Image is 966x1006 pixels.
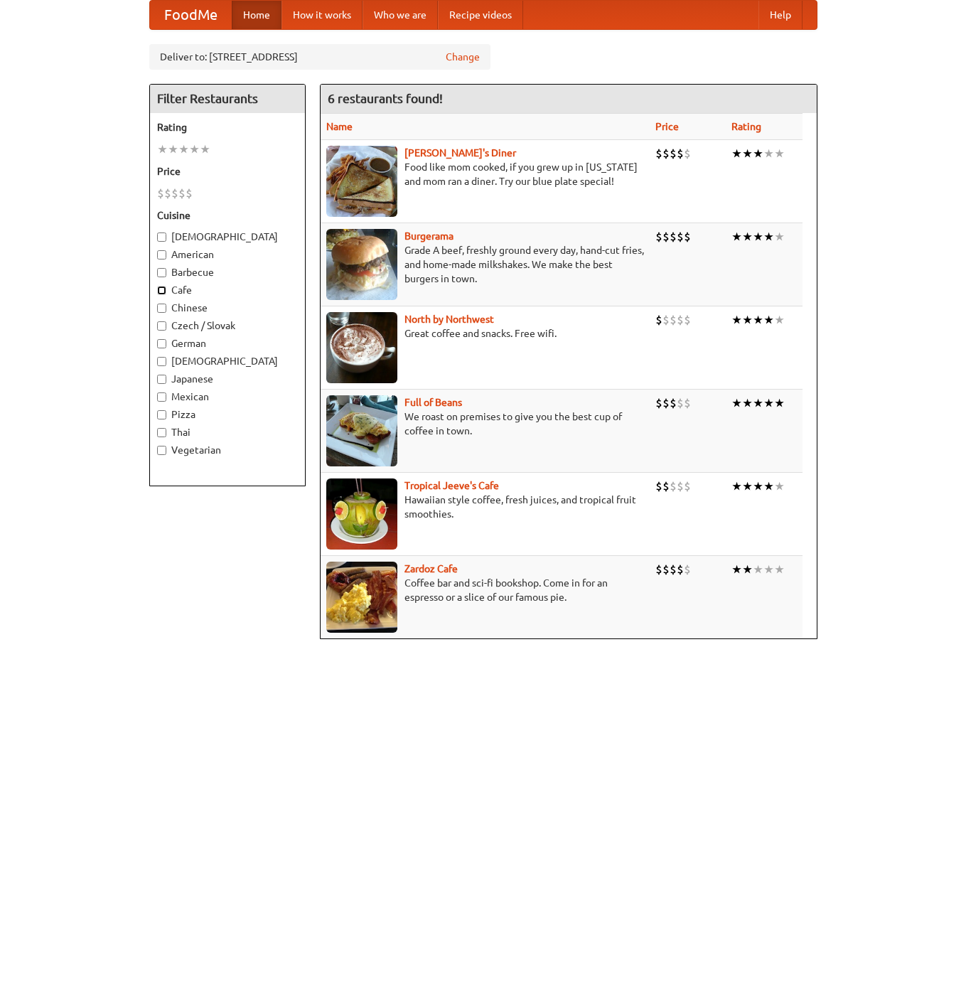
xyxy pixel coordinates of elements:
[763,312,774,328] li: ★
[758,1,803,29] a: Help
[157,336,298,351] label: German
[326,576,644,604] p: Coffee bar and sci-fi bookshop. Come in for an espresso or a slice of our famous pie.
[662,229,670,245] li: $
[774,562,785,577] li: ★
[157,120,298,134] h5: Rating
[684,229,691,245] li: $
[200,141,210,157] li: ★
[326,395,397,466] img: beans.jpg
[157,443,298,457] label: Vegetarian
[157,301,298,315] label: Chinese
[753,395,763,411] li: ★
[684,562,691,577] li: $
[774,478,785,494] li: ★
[753,229,763,245] li: ★
[742,229,753,245] li: ★
[677,478,684,494] li: $
[404,147,516,159] a: [PERSON_NAME]'s Diner
[731,395,742,411] li: ★
[655,395,662,411] li: $
[157,390,298,404] label: Mexican
[157,339,166,348] input: German
[753,146,763,161] li: ★
[157,164,298,178] h5: Price
[178,186,186,201] li: $
[742,562,753,577] li: ★
[404,230,454,242] a: Burgerama
[281,1,363,29] a: How it works
[677,562,684,577] li: $
[670,312,677,328] li: $
[670,478,677,494] li: $
[763,146,774,161] li: ★
[326,562,397,633] img: zardoz.jpg
[753,312,763,328] li: ★
[157,428,166,437] input: Thai
[731,562,742,577] li: ★
[326,493,644,521] p: Hawaiian style coffee, fresh juices, and tropical fruit smoothies.
[157,354,298,368] label: [DEMOGRAPHIC_DATA]
[404,314,494,325] a: North by Northwest
[763,395,774,411] li: ★
[178,141,189,157] li: ★
[149,44,490,70] div: Deliver to: [STREET_ADDRESS]
[742,478,753,494] li: ★
[150,85,305,113] h4: Filter Restaurants
[157,357,166,366] input: [DEMOGRAPHIC_DATA]
[677,146,684,161] li: $
[655,312,662,328] li: $
[150,1,232,29] a: FoodMe
[326,243,644,286] p: Grade A beef, freshly ground every day, hand-cut fries, and home-made milkshakes. We make the bes...
[168,141,178,157] li: ★
[157,286,166,295] input: Cafe
[157,407,298,422] label: Pizza
[186,186,193,201] li: $
[753,478,763,494] li: ★
[157,247,298,262] label: American
[326,410,644,438] p: We roast on premises to give you the best cup of coffee in town.
[404,480,499,491] a: Tropical Jeeve's Cafe
[763,562,774,577] li: ★
[157,372,298,386] label: Japanese
[742,312,753,328] li: ★
[404,397,462,408] a: Full of Beans
[157,250,166,259] input: American
[171,186,178,201] li: $
[774,229,785,245] li: ★
[232,1,281,29] a: Home
[684,478,691,494] li: $
[670,395,677,411] li: $
[404,563,458,574] a: Zardoz Cafe
[157,268,166,277] input: Barbecue
[157,425,298,439] label: Thai
[731,478,742,494] li: ★
[157,208,298,223] h5: Cuisine
[763,478,774,494] li: ★
[684,312,691,328] li: $
[328,92,443,105] ng-pluralize: 6 restaurants found!
[157,232,166,242] input: [DEMOGRAPHIC_DATA]
[677,312,684,328] li: $
[731,229,742,245] li: ★
[662,562,670,577] li: $
[164,186,171,201] li: $
[326,229,397,300] img: burgerama.jpg
[326,160,644,188] p: Food like mom cooked, if you grew up in [US_STATE] and mom ran a diner. Try our blue plate special!
[655,478,662,494] li: $
[326,326,644,341] p: Great coffee and snacks. Free wifi.
[157,319,298,333] label: Czech / Slovak
[326,146,397,217] img: sallys.jpg
[655,229,662,245] li: $
[677,229,684,245] li: $
[731,121,761,132] a: Rating
[363,1,438,29] a: Who we are
[774,395,785,411] li: ★
[446,50,480,64] a: Change
[684,395,691,411] li: $
[670,562,677,577] li: $
[326,312,397,383] img: north.jpg
[655,121,679,132] a: Price
[326,121,353,132] a: Name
